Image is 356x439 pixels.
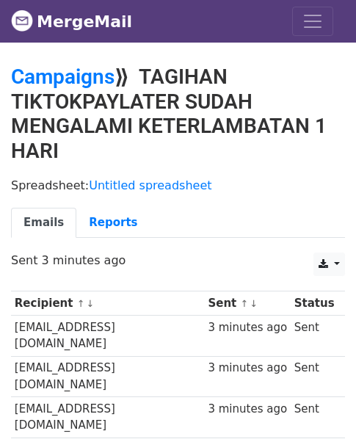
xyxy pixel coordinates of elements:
[208,319,287,336] div: 3 minutes ago
[291,291,338,315] th: Status
[11,208,76,238] a: Emails
[250,298,258,309] a: ↓
[291,315,338,356] td: Sent
[205,291,291,315] th: Sent
[11,315,205,356] td: [EMAIL_ADDRESS][DOMAIN_NAME]
[11,10,33,32] img: MergeMail logo
[11,65,345,163] h2: ⟫ TAGIHAN TIKTOKPAYLATER SUDAH MENGALAMI KETERLAMBATAN 1 HARI
[86,298,94,309] a: ↓
[241,298,249,309] a: ↑
[77,298,85,309] a: ↑
[291,356,338,397] td: Sent
[11,253,345,268] p: Sent 3 minutes ago
[291,397,338,438] td: Sent
[11,6,132,37] a: MergeMail
[11,291,205,315] th: Recipient
[89,178,211,192] a: Untitled spreadsheet
[208,360,287,377] div: 3 minutes ago
[292,7,333,36] button: Toggle navigation
[208,401,287,418] div: 3 minutes ago
[11,356,205,397] td: [EMAIL_ADDRESS][DOMAIN_NAME]
[11,65,115,89] a: Campaigns
[11,178,345,193] p: Spreadsheet:
[76,208,150,238] a: Reports
[11,397,205,438] td: [EMAIL_ADDRESS][DOMAIN_NAME]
